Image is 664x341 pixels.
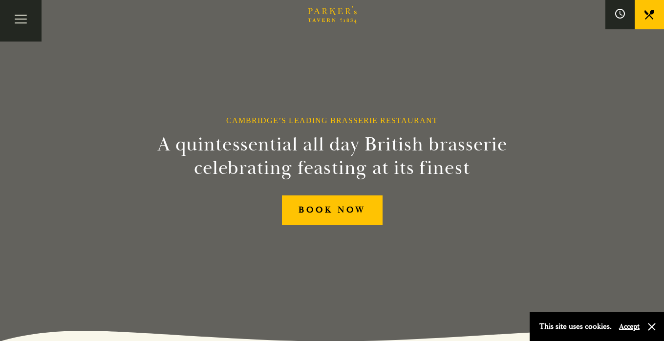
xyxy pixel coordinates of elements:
[647,322,657,332] button: Close and accept
[226,116,438,125] h1: Cambridge’s Leading Brasserie Restaurant
[109,133,555,180] h2: A quintessential all day British brasserie celebrating feasting at its finest
[539,320,612,334] p: This site uses cookies.
[619,322,640,331] button: Accept
[282,195,383,225] a: BOOK NOW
